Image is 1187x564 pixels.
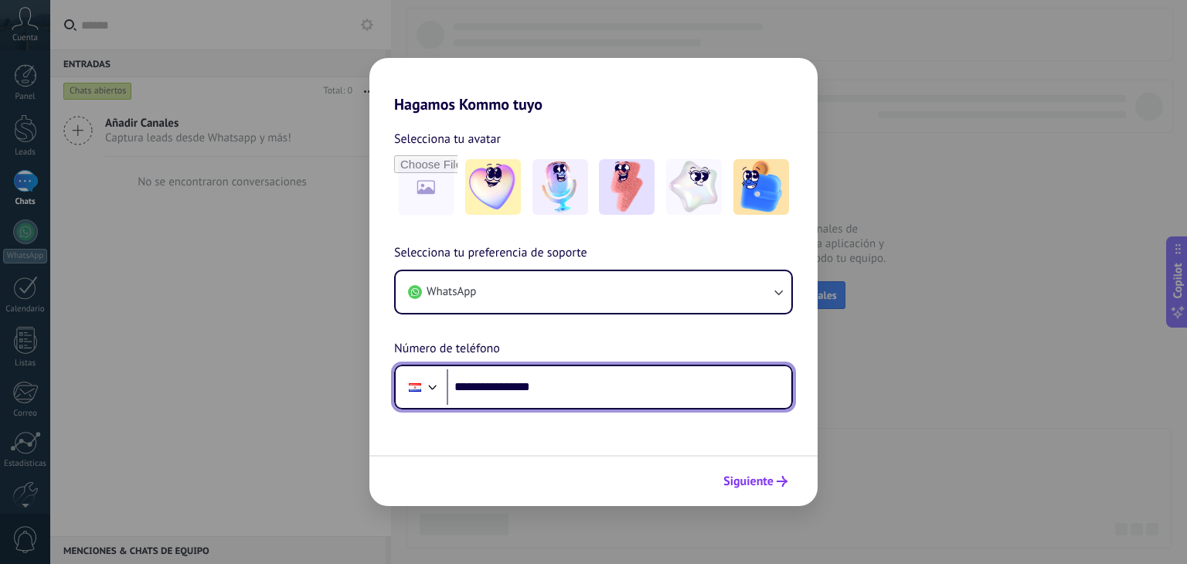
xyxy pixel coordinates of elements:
span: Número de teléfono [394,339,500,359]
div: Paraguay: + 595 [400,371,430,403]
img: -1.jpeg [465,159,521,215]
button: WhatsApp [396,271,791,313]
span: Siguiente [723,476,774,487]
button: Siguiente [716,468,794,494]
img: -3.jpeg [599,159,655,215]
span: Selecciona tu avatar [394,129,501,149]
img: -4.jpeg [666,159,722,215]
img: -5.jpeg [733,159,789,215]
span: WhatsApp [427,284,476,300]
img: -2.jpeg [532,159,588,215]
h2: Hagamos Kommo tuyo [369,58,818,114]
span: Selecciona tu preferencia de soporte [394,243,587,263]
